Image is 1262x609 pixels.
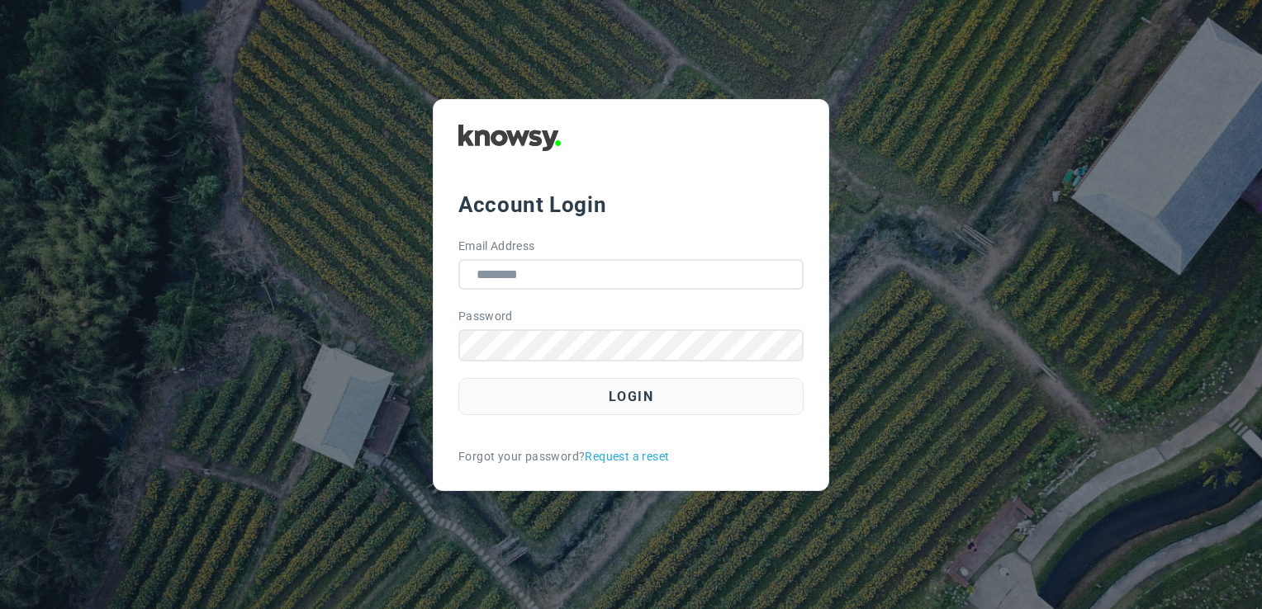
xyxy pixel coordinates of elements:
[458,308,513,325] label: Password
[458,448,804,465] div: Forgot your password?
[458,238,535,255] label: Email Address
[585,448,669,465] a: Request a reset
[458,190,804,220] div: Account Login
[458,378,804,415] button: Login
